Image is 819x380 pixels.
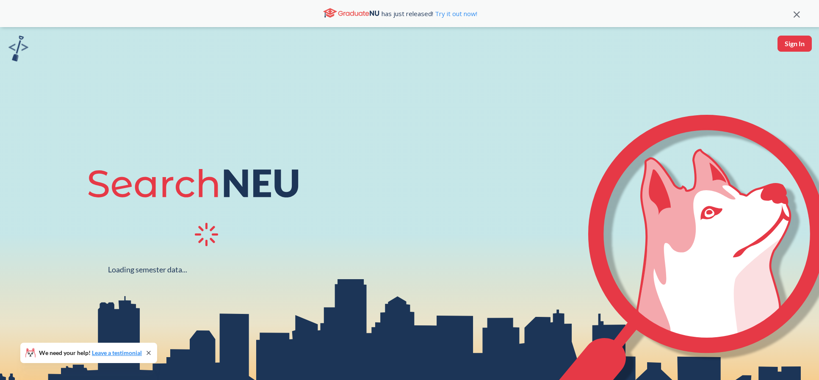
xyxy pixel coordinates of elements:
[382,9,477,18] span: has just released!
[8,36,28,64] a: sandbox logo
[108,265,187,275] div: Loading semester data...
[39,350,142,356] span: We need your help!
[92,349,142,356] a: Leave a testimonial
[8,36,28,61] img: sandbox logo
[777,36,812,52] button: Sign In
[433,9,477,18] a: Try it out now!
